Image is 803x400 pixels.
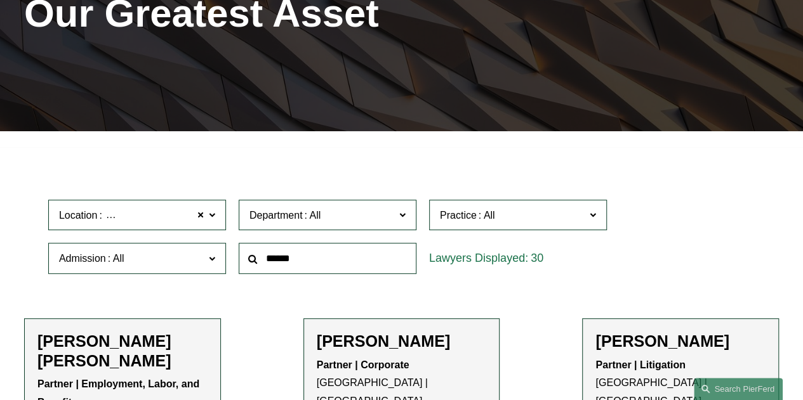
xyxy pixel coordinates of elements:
[104,207,210,224] span: [GEOGRAPHIC_DATA]
[694,378,783,400] a: Search this site
[59,210,98,221] span: Location
[440,210,477,221] span: Practice
[317,332,487,351] h2: [PERSON_NAME]
[317,359,409,370] strong: Partner | Corporate
[595,359,685,370] strong: Partner | Litigation
[59,253,106,264] span: Admission
[249,210,303,221] span: Department
[595,332,766,351] h2: [PERSON_NAME]
[37,332,208,370] h2: [PERSON_NAME] [PERSON_NAME]
[531,252,543,264] span: 30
